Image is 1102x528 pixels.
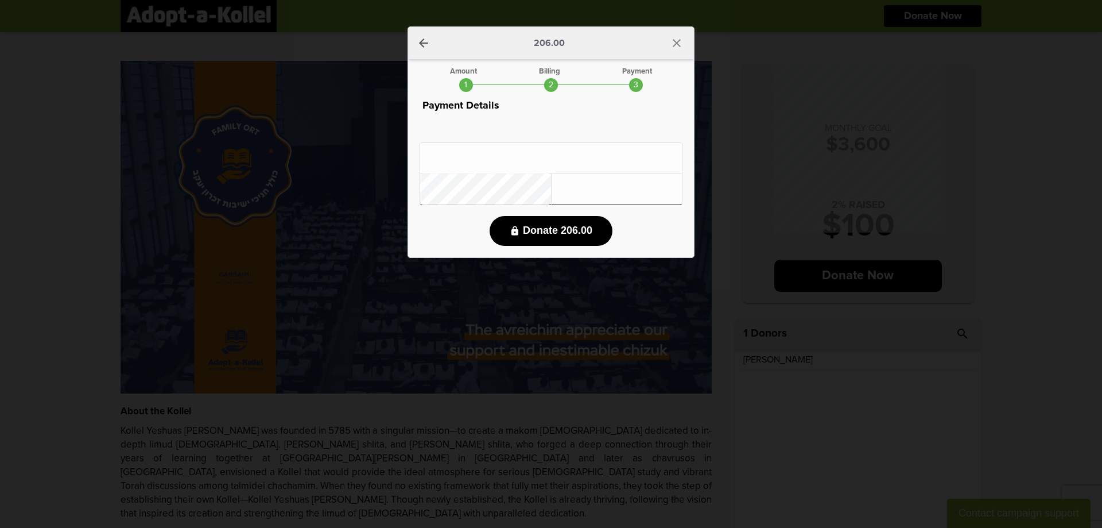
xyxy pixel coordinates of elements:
a: arrow_back [417,36,430,50]
div: 2 [544,78,558,92]
i: close [670,36,684,50]
p: 206.00 [534,38,565,48]
i: lock [510,226,520,236]
div: 1 [459,78,473,92]
span: Donate 206.00 [523,225,592,237]
p: Payment Details [420,98,682,114]
button: lock Donate 206.00 [490,216,612,246]
div: Amount [450,68,477,75]
div: Payment [622,68,652,75]
div: 3 [629,78,643,92]
div: Billing [539,68,560,75]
